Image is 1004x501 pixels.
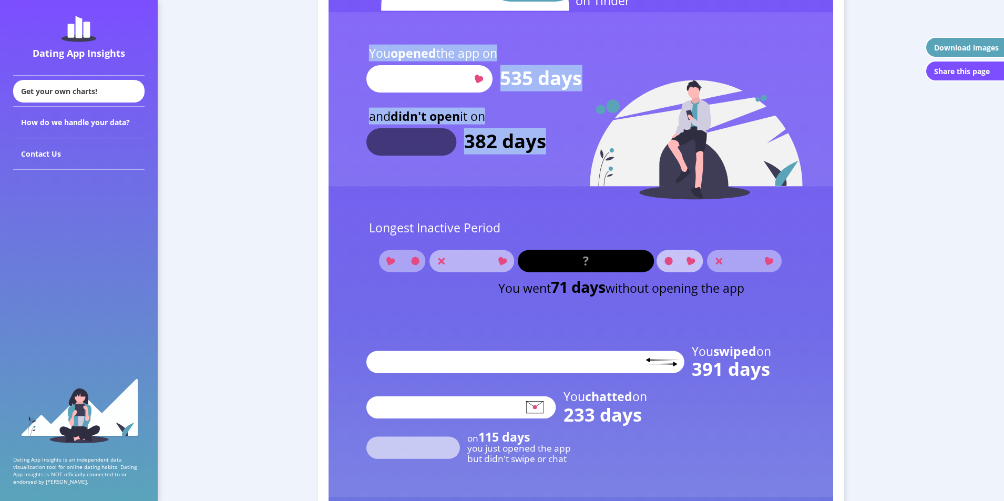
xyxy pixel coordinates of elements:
[369,108,485,125] text: and
[467,453,567,465] text: but didn't swipe or chat
[460,108,485,125] tspan: it on
[934,43,999,53] div: Download images
[13,107,145,138] div: How do we handle your data?
[436,45,497,62] tspan: the app on
[62,16,96,42] img: dating-app-insights-logo.5abe6921.svg
[564,402,642,427] text: 233 days
[585,388,632,405] tspan: chatted
[564,388,647,405] text: You
[467,443,571,455] text: you just opened the app
[20,377,138,443] img: sidebar_girl.91b9467e.svg
[13,456,145,485] p: Dating App Insights is an independent data visualization tool for online dating habits. Dating Ap...
[478,429,530,446] tspan: 115 days
[632,388,647,405] tspan: on
[551,277,606,297] tspan: 71 days
[925,37,1004,58] button: Download images
[13,138,145,170] div: Contact Us
[934,66,990,76] div: Share this page
[692,357,770,382] text: 391 days
[583,252,589,269] text: ?
[925,60,1004,81] button: Share this page
[391,108,460,125] tspan: didn't open
[16,47,142,59] div: Dating App Insights
[606,280,744,296] tspan: without opening the app
[500,65,582,91] text: 535 days
[692,343,771,360] text: You
[13,80,145,103] div: Get your own charts!
[467,429,530,446] text: on
[369,219,500,236] text: Longest Inactive Period
[498,277,744,297] text: You went
[464,128,546,155] text: 382 days
[369,45,497,62] text: You
[713,343,756,360] tspan: swiped
[756,343,771,360] tspan: on
[391,45,436,62] tspan: opened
